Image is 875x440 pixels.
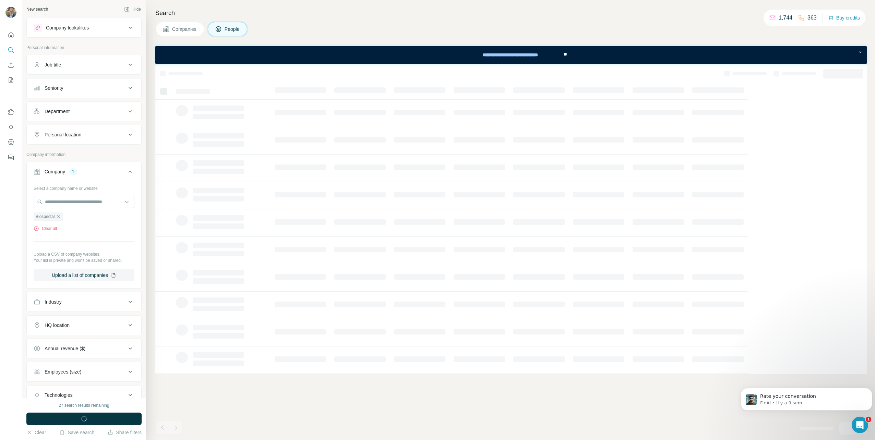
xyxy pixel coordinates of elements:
h4: Search [155,8,867,18]
button: Clear all [34,225,57,232]
div: Employees (size) [45,368,81,375]
button: Upload a list of companies [34,269,134,281]
div: Company [45,168,65,175]
button: My lists [5,74,16,86]
span: Companies [172,26,197,33]
button: Seniority [27,80,141,96]
p: 363 [807,14,817,22]
button: Annual revenue ($) [27,340,141,357]
button: Use Surfe on LinkedIn [5,106,16,118]
p: Personal information [26,45,142,51]
button: Clear [26,429,46,436]
button: Quick start [5,29,16,41]
button: Hide [119,4,146,14]
button: Search [5,44,16,56]
button: Save search [59,429,94,436]
p: 1,744 [779,14,792,22]
div: Annual revenue ($) [45,345,85,352]
div: Department [45,108,70,115]
p: Your list is private and won't be saved or shared. [34,257,134,264]
iframe: Intercom live chat [852,417,868,433]
div: Select a company name or website [34,183,134,192]
span: Biospectal [36,213,55,220]
iframe: Banner [155,46,867,64]
div: New search [26,6,48,12]
button: Enrich CSV [5,59,16,71]
button: Company1 [27,163,141,183]
img: Avatar [5,7,16,18]
div: Personal location [45,131,81,138]
button: Department [27,103,141,120]
p: Upload a CSV of company websites. [34,251,134,257]
div: 27 search results remaining [59,402,109,408]
div: Seniority [45,85,63,91]
div: Industry [45,298,62,305]
button: Share filters [108,429,142,436]
div: Technologies [45,392,73,399]
button: Technologies [27,387,141,403]
div: Company lookalikes [46,24,89,31]
button: Buy credits [828,13,860,23]
button: Use Surfe API [5,121,16,133]
button: Industry [27,294,141,310]
span: 1 [866,417,871,422]
button: Dashboard [5,136,16,148]
button: Company lookalikes [27,20,141,36]
div: Job title [45,61,61,68]
iframe: Intercom notifications message [738,374,875,421]
button: HQ location [27,317,141,333]
p: Company information [26,151,142,158]
span: People [225,26,240,33]
button: Personal location [27,126,141,143]
button: Job title [27,57,141,73]
button: Employees (size) [27,364,141,380]
button: Feedback [5,151,16,163]
div: 1 [69,169,77,175]
div: HQ location [45,322,70,329]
